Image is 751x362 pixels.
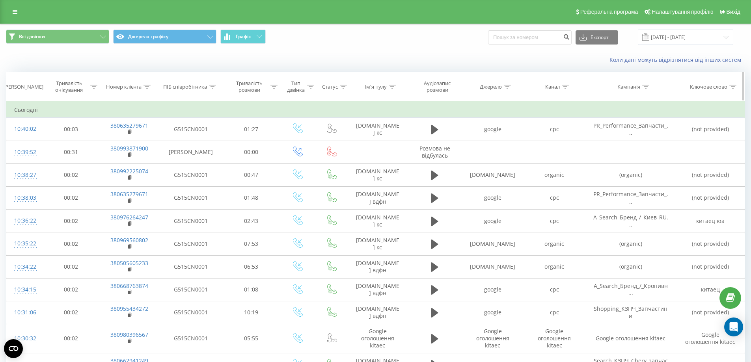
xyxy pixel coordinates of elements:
td: [DOMAIN_NAME] вдфн [348,255,407,278]
td: [DOMAIN_NAME] кс [348,163,407,186]
td: 06:53 [223,255,280,278]
div: 10:34:22 [14,259,35,275]
td: G515CN0001 [159,163,223,186]
span: Налаштування профілю [652,9,713,15]
td: (organic) [585,255,676,278]
td: китаец [676,278,745,301]
td: google [462,278,524,301]
td: 00:00 [223,141,280,163]
td: 00:02 [43,163,100,186]
td: [DOMAIN_NAME] кс [348,232,407,255]
td: google [462,186,524,209]
td: Google оголошення kitaec [524,324,585,353]
td: 07:53 [223,232,280,255]
div: Номер клієнта [106,84,142,90]
td: G515CN0001 [159,255,223,278]
span: Всі дзвінки [19,33,45,40]
button: Експорт [576,30,618,45]
td: [DOMAIN_NAME] кс [348,210,407,232]
td: (not provided) [676,301,745,324]
td: [DOMAIN_NAME] [462,232,524,255]
div: [PERSON_NAME] [4,84,43,90]
td: (not provided) [676,255,745,278]
td: G515CN0001 [159,278,223,301]
td: 00:02 [43,278,100,301]
button: Графік [220,30,266,44]
td: organic [524,163,585,186]
td: G515CN0001 [159,232,223,255]
td: 00:02 [43,324,100,353]
div: 10:38:27 [14,167,35,183]
div: Ім'я пулу [365,84,387,90]
a: 380635279671 [110,190,148,198]
td: 10:19 [223,301,280,324]
span: Вихід [727,9,740,15]
td: (not provided) [676,163,745,186]
td: (not provided) [676,232,745,255]
a: 380635279671 [110,122,148,129]
td: organic [524,232,585,255]
button: Open CMP widget [4,339,23,358]
td: [DOMAIN_NAME] кс [348,118,407,141]
td: Сьогодні [6,102,745,118]
td: G515CN0001 [159,210,223,232]
td: G515CN0001 [159,186,223,209]
div: Тривалість очікування [50,80,89,93]
td: google [462,210,524,232]
div: 10:31:06 [14,305,35,320]
div: Канал [545,84,560,90]
td: [DOMAIN_NAME] вдфн [348,186,407,209]
td: (not provided) [676,186,745,209]
input: Пошук за номером [488,30,572,45]
a: 380505605233 [110,259,148,267]
div: 10:40:02 [14,121,35,137]
td: cpc [524,186,585,209]
a: 380992225074 [110,167,148,175]
div: Open Intercom Messenger [724,317,743,336]
span: Реферальна програма [580,9,638,15]
td: 02:43 [223,210,280,232]
td: [DOMAIN_NAME] вдфн [348,278,407,301]
td: (organic) [585,232,676,255]
span: Графік [236,34,251,39]
td: G515CN0001 [159,324,223,353]
a: 380980396567 [110,331,148,338]
span: PR_Performance_Запчасти_... [593,122,668,136]
td: 01:48 [223,186,280,209]
a: 380993871900 [110,145,148,152]
td: [PERSON_NAME] [159,141,223,163]
td: google [462,301,524,324]
a: 380976264247 [110,213,148,221]
div: 10:39:52 [14,145,35,160]
td: 00:02 [43,255,100,278]
td: [DOMAIN_NAME] вдфн [348,301,407,324]
div: Кампанія [617,84,640,90]
td: 05:55 [223,324,280,353]
td: cpc [524,301,585,324]
div: Тривалість розмови [230,80,269,93]
td: 00:02 [43,210,100,232]
span: PR_Performance_Запчасти_... [593,190,668,205]
div: Ключове слово [690,84,727,90]
div: ПІБ співробітника [163,84,207,90]
td: cpc [524,278,585,301]
td: cpc [524,118,585,141]
td: Google оголошення kitaec [348,324,407,353]
span: A_Search_Бренд_/_Кропивн... [594,282,668,297]
td: Google оголошення kitaec [462,324,524,353]
td: 00:47 [223,163,280,186]
td: Google оголошення kitaec [585,324,676,353]
div: 10:30:32 [14,331,35,346]
a: Коли дані можуть відрізнятися вiд інших систем [609,56,745,63]
div: Аудіозапис розмови [414,80,460,93]
td: [DOMAIN_NAME] [462,163,524,186]
span: A_Search_Бренд_/_Киев_RU... [593,213,668,228]
td: google [462,118,524,141]
td: китаец юа [676,210,745,232]
div: 10:35:22 [14,236,35,251]
td: Google оголошення kitaec [676,324,745,353]
td: organic [524,255,585,278]
div: Тип дзвінка [287,80,305,93]
td: 00:31 [43,141,100,163]
td: (not provided) [676,118,745,141]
